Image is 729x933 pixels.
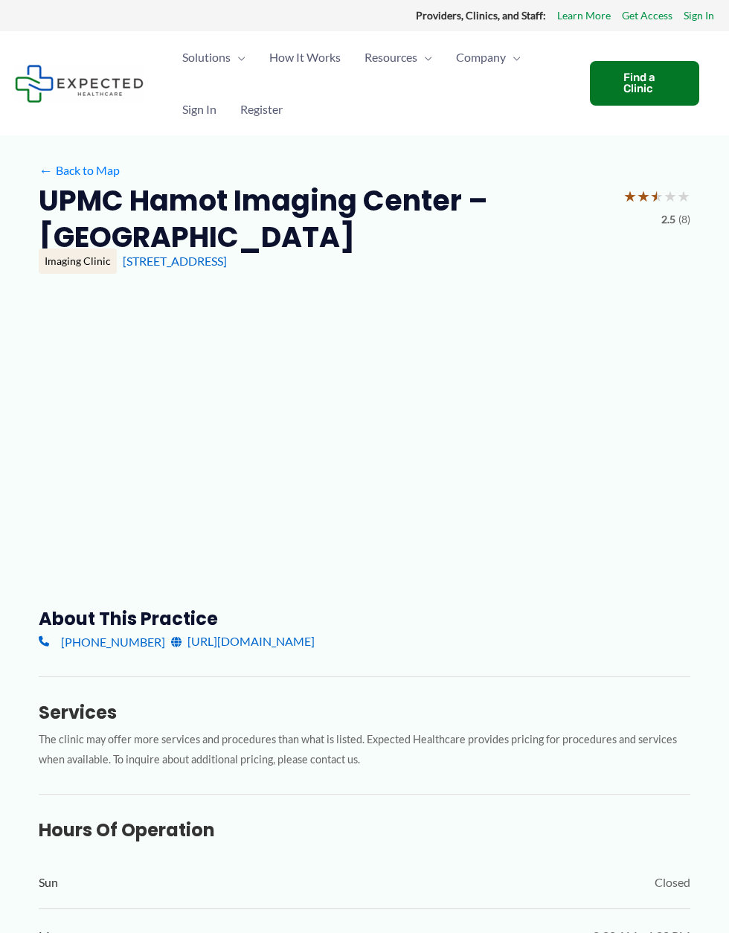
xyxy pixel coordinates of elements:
[170,31,257,83] a: SolutionsMenu Toggle
[240,83,283,135] span: Register
[417,31,432,83] span: Menu Toggle
[123,254,227,268] a: [STREET_ADDRESS]
[39,730,690,770] p: The clinic may offer more services and procedures than what is listed. Expected Healthcare provid...
[39,607,690,630] h3: About this practice
[637,182,650,210] span: ★
[257,31,353,83] a: How It Works
[269,31,341,83] span: How It Works
[182,83,216,135] span: Sign In
[39,630,165,653] a: [PHONE_NUMBER]
[170,31,575,135] nav: Primary Site Navigation
[650,182,664,210] span: ★
[231,31,245,83] span: Menu Toggle
[228,83,295,135] a: Register
[15,65,144,103] img: Expected Healthcare Logo - side, dark font, small
[684,6,714,25] a: Sign In
[182,31,231,83] span: Solutions
[171,630,315,653] a: [URL][DOMAIN_NAME]
[364,31,417,83] span: Resources
[39,182,611,256] h2: UPMC Hamot Imaging Center – [GEOGRAPHIC_DATA]
[677,182,690,210] span: ★
[456,31,506,83] span: Company
[39,163,53,177] span: ←
[664,182,677,210] span: ★
[39,818,690,841] h3: Hours of Operation
[590,61,699,106] a: Find a Clinic
[39,159,120,182] a: ←Back to Map
[444,31,533,83] a: CompanyMenu Toggle
[506,31,521,83] span: Menu Toggle
[39,871,58,894] span: Sun
[655,871,690,894] span: Closed
[353,31,444,83] a: ResourcesMenu Toggle
[661,210,675,229] span: 2.5
[557,6,611,25] a: Learn More
[678,210,690,229] span: (8)
[623,182,637,210] span: ★
[416,9,546,22] strong: Providers, Clinics, and Staff:
[622,6,672,25] a: Get Access
[39,249,117,274] div: Imaging Clinic
[39,701,690,724] h3: Services
[170,83,228,135] a: Sign In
